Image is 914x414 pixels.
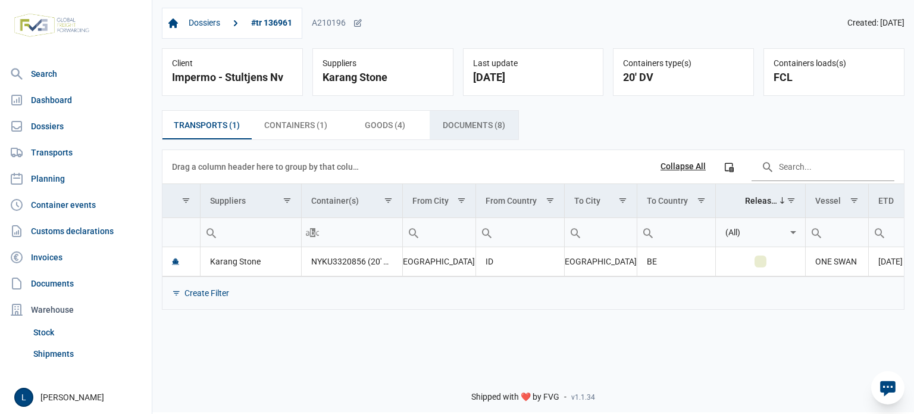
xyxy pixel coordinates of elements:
td: Column To City [564,184,637,218]
div: Search box [869,218,890,247]
td: Column From City [402,184,475,218]
input: Filter cell [201,218,301,247]
td: ID [476,247,564,276]
span: Transports (1) [174,118,240,132]
div: A210196 [312,18,362,29]
div: [GEOGRAPHIC_DATA] [412,256,466,267]
td: Column Suppliers [200,184,301,218]
div: [PERSON_NAME] [14,388,145,407]
span: Shipped with ❤️ by FVG [471,392,559,403]
div: Search box [637,218,659,247]
td: Column [162,184,200,218]
td: Column From Country [476,184,564,218]
div: Suppliers [323,58,443,69]
div: Create Filter [184,288,229,298]
input: Filter cell [716,218,787,247]
div: 20' DV [623,69,744,86]
div: [DATE] [473,69,594,86]
input: Filter cell [403,218,475,247]
input: Filter cell [565,218,637,247]
div: Search box [403,218,424,247]
span: Show filter options for column 'Suppliers' [283,196,292,205]
div: Impermo - Stultjens Nv [172,69,293,86]
input: Filter cell [302,218,402,247]
span: Show filter options for column 'To Country' [697,196,706,205]
a: Container events [5,193,147,217]
td: NYKU3320856 (20' DV) [301,247,402,276]
a: Transports [5,141,147,164]
td: Karang Stone [200,247,301,276]
a: #tr 136961 [246,13,297,33]
div: FCL [774,69,894,86]
div: To Country [647,196,688,206]
div: Search box [565,218,586,247]
a: Dashboard [5,88,147,112]
span: Show filter options for column 'To City' [618,196,627,205]
a: Documents [5,272,147,295]
div: Last update [473,58,594,69]
input: Filter cell [476,218,564,247]
div: Select [786,218,800,247]
a: Customs declarations [5,219,147,243]
div: Search box [476,218,497,247]
span: - [564,392,566,403]
div: Column Chooser [718,156,740,178]
td: ONE SWAN [806,247,868,276]
td: Column Container(s) [301,184,402,218]
a: Dossiers [184,13,225,33]
img: FVG - Global freight forwarding [10,9,94,42]
div: Karang Stone [323,69,443,86]
td: Filter cell [200,217,301,247]
span: Documents (8) [443,118,505,132]
div: Search box [302,218,323,247]
div: Warehouse [5,298,147,322]
td: Column Released [715,184,806,218]
td: Filter cell [162,217,200,247]
td: Filter cell [402,217,475,247]
div: Suppliers [210,196,246,206]
span: Goods (4) [365,118,405,132]
div: Collapse All [661,161,706,172]
div: To City [574,196,600,206]
div: Data grid with 1 rows and 11 columns [162,150,904,309]
span: Show filter options for column 'Vessel' [850,196,859,205]
td: Filter cell [564,217,637,247]
div: Search box [201,218,222,247]
a: Shipments [29,343,147,365]
td: Filter cell [715,217,806,247]
input: Filter cell [637,218,715,247]
a: Invoices [5,245,147,269]
button: L [14,388,33,407]
div: Containers loads(s) [774,58,894,69]
span: Show filter options for column 'Container(s)' [384,196,393,205]
span: Show filter options for column 'From Country' [546,196,555,205]
span: [DATE] [878,257,903,266]
input: Filter cell [806,218,868,247]
span: v1.1.34 [571,393,595,402]
div: [GEOGRAPHIC_DATA] [574,256,627,267]
span: Show filter options for column 'From City' [457,196,466,205]
span: Created: [DATE] [847,18,904,29]
td: Column Vessel [806,184,868,218]
td: BE [637,247,715,276]
div: Drag a column header here to group by that column [172,157,363,176]
div: Vessel [815,196,841,206]
div: Released [745,196,779,206]
div: Search box [806,218,827,247]
div: Containers type(s) [623,58,744,69]
div: From Country [486,196,537,206]
a: Search [5,62,147,86]
div: From City [412,196,449,206]
td: Filter cell [806,217,868,247]
span: Containers (1) [264,118,327,132]
a: Planning [5,167,147,191]
span: Show filter options for column '' [181,196,190,205]
input: Filter cell [162,218,200,247]
div: Container(s) [311,196,359,206]
td: Filter cell [476,217,564,247]
td: Column To Country [637,184,715,218]
div: Client [172,58,293,69]
td: Filter cell [637,217,715,247]
td: Filter cell [301,217,402,247]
